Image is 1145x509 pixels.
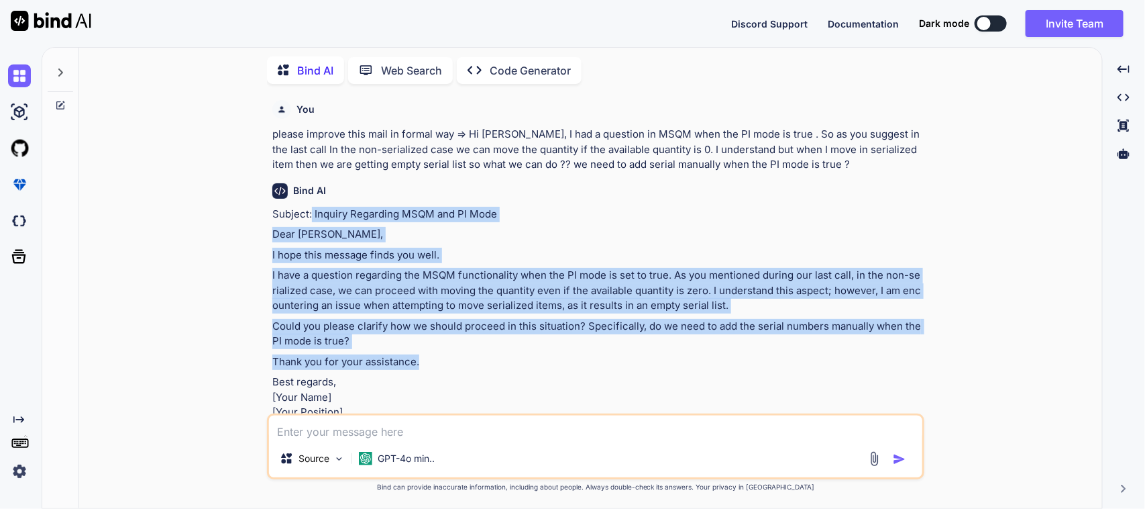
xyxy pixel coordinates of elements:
span: Discord Support [731,18,808,30]
p: I have a question regarding the MSQM functionality when the PI mode is set to true. As you mentio... [272,268,922,314]
button: Discord Support [731,17,808,31]
h6: Bind AI [293,184,326,197]
p: Web Search [381,62,442,79]
p: Code Generator [490,62,571,79]
p: Bind can provide inaccurate information, including about people. Always double-check its answers.... [267,482,924,492]
p: Subject: Inquiry Regarding MSQM and PI Mode [272,207,922,222]
img: premium [8,173,31,196]
button: Invite Team [1026,10,1124,37]
p: please improve this mail in formal way => Hi [PERSON_NAME], I had a question in MSQM when the PI ... [272,127,922,173]
h6: You [296,103,315,116]
button: Documentation [828,17,899,31]
p: Source [298,452,329,465]
img: ai-studio [8,101,31,124]
p: Thank you for your assistance. [272,355,922,370]
img: icon [893,453,906,466]
img: Pick Models [333,453,345,465]
img: darkCloudIdeIcon [8,210,31,232]
img: attachment [867,451,882,467]
img: GPT-4o mini [359,452,372,465]
span: Dark mode [919,17,969,30]
p: GPT-4o min.. [378,452,435,465]
p: I hope this message finds you well. [272,248,922,263]
span: Documentation [828,18,899,30]
img: settings [8,460,31,483]
p: Bind AI [297,62,333,79]
p: Best regards, [Your Name] [Your Position] [Your Contact Information] [272,375,922,435]
img: Bind AI [11,11,91,31]
img: chat [8,64,31,87]
p: Could you please clarify how we should proceed in this situation? Specifically, do we need to add... [272,319,922,349]
p: Dear [PERSON_NAME], [272,227,922,242]
img: githubLight [8,137,31,160]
